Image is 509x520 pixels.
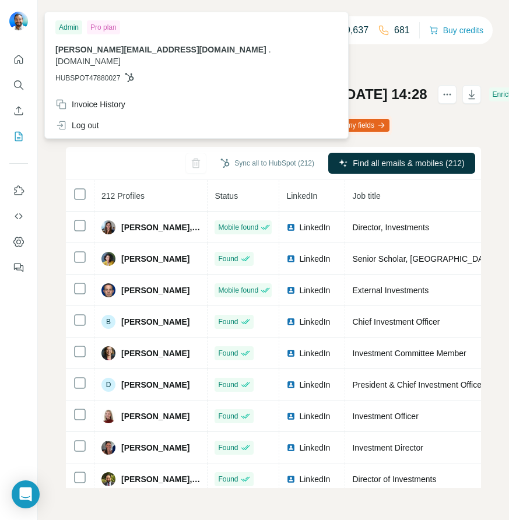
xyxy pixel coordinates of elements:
span: LinkedIn [286,191,317,201]
span: LinkedIn [299,473,330,485]
span: [PERSON_NAME] [121,410,189,422]
p: 681 [394,23,410,37]
span: Director, Investments [352,223,429,232]
button: Buy credits [429,22,483,38]
img: Avatar [101,283,115,297]
span: LinkedIn [299,253,330,265]
span: HUBSPOT47880027 [55,73,120,83]
img: Avatar [9,12,28,30]
span: Investment Director [352,443,423,452]
button: Feedback [9,257,28,278]
button: Dashboard [9,231,28,252]
div: Admin [55,20,82,34]
span: LinkedIn [299,347,330,359]
span: Found [218,442,238,453]
span: [PERSON_NAME] [121,316,189,328]
img: Avatar [101,346,115,360]
button: Find all emails & mobiles (212) [328,153,475,174]
div: Pro plan [87,20,120,34]
img: LinkedIn logo [286,317,296,326]
span: [PERSON_NAME] [121,253,189,265]
img: Avatar [101,441,115,455]
span: [PERSON_NAME][EMAIL_ADDRESS][DOMAIN_NAME] [55,45,266,54]
span: Found [218,380,238,390]
span: Find all emails & mobiles (212) [353,157,464,169]
span: LinkedIn [299,316,330,328]
span: LinkedIn [299,222,330,233]
span: LinkedIn [299,442,330,454]
span: [PERSON_NAME] [121,442,189,454]
span: President & Chief Investment Officer [352,380,484,389]
span: Director of Investments [352,475,436,484]
button: My lists [9,126,28,147]
button: Map my fields [328,119,389,132]
span: External Investments [352,286,429,295]
img: LinkedIn logo [286,286,296,295]
button: actions [438,85,457,104]
span: Found [218,254,238,264]
span: [PERSON_NAME], CFA [121,222,200,233]
img: LinkedIn logo [286,349,296,358]
span: Mobile found [218,222,258,233]
span: [PERSON_NAME], CAIA [121,473,200,485]
img: Avatar [101,252,115,266]
p: 59,637 [340,23,368,37]
button: Enrich CSV [9,100,28,121]
img: Avatar [101,220,115,234]
button: Search [9,75,28,96]
img: LinkedIn logo [286,254,296,263]
span: [PERSON_NAME] [121,379,189,391]
img: LinkedIn logo [286,475,296,484]
img: LinkedIn logo [286,443,296,452]
span: LinkedIn [299,284,330,296]
button: Use Surfe on LinkedIn [9,180,28,201]
span: Investment Officer [352,412,418,421]
span: Chief Investment Officer [352,317,440,326]
img: Avatar [101,409,115,423]
span: Found [218,317,238,327]
img: LinkedIn logo [286,223,296,232]
span: [PERSON_NAME] [121,284,189,296]
span: [DOMAIN_NAME] [55,57,121,66]
div: D [101,378,115,392]
img: Avatar [101,472,115,486]
span: Found [218,411,238,421]
span: LinkedIn [299,379,330,391]
button: Sync all to HubSpot (212) [212,154,322,172]
span: Investment Committee Member [352,349,466,358]
img: LinkedIn logo [286,380,296,389]
span: . [269,45,271,54]
span: 212 Profiles [101,191,145,201]
span: [PERSON_NAME] [121,347,189,359]
div: Open Intercom Messenger [12,480,40,508]
div: Invoice History [55,99,125,110]
span: LinkedIn [299,410,330,422]
span: Mobile found [218,285,258,296]
button: Use Surfe API [9,206,28,227]
span: Found [218,474,238,484]
span: Found [218,348,238,359]
span: Status [215,191,238,201]
span: Job title [352,191,380,201]
img: LinkedIn logo [286,412,296,421]
button: Quick start [9,49,28,70]
div: B [101,315,115,329]
div: Log out [55,120,99,131]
